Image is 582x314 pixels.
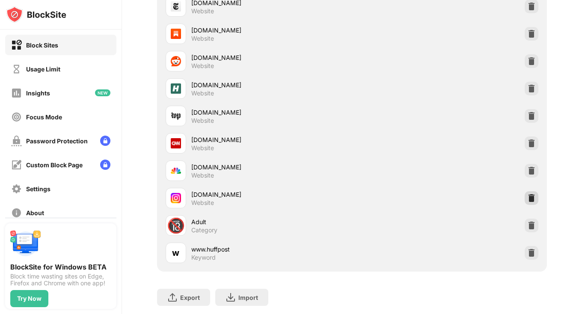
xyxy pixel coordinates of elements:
div: Website [191,172,214,179]
div: Keyword [191,254,216,261]
div: [DOMAIN_NAME] [191,80,352,89]
img: new-icon.svg [95,89,110,96]
div: 🔞 [167,217,185,234]
div: Custom Block Page [26,161,83,169]
div: www.huffpost [191,245,352,254]
img: lock-menu.svg [100,160,110,170]
img: favicons [171,83,181,94]
div: Website [191,199,214,207]
img: block-on.svg [11,40,22,50]
img: customize-block-page-off.svg [11,160,22,170]
div: About [26,209,44,216]
img: favicons [171,138,181,148]
div: Website [191,89,214,97]
div: Block Sites [26,41,58,49]
img: settings-off.svg [11,184,22,194]
img: logo-blocksite.svg [6,6,66,23]
div: Export [180,294,200,301]
img: password-protection-off.svg [11,136,22,146]
div: Focus Mode [26,113,62,121]
div: Website [191,62,214,70]
div: Block time wasting sites on Edge, Firefox and Chrome with one app! [10,273,111,287]
img: push-desktop.svg [10,228,41,259]
img: time-usage-off.svg [11,64,22,74]
div: Website [191,35,214,42]
div: Category [191,226,217,234]
div: [DOMAIN_NAME] [191,190,352,199]
img: about-off.svg [11,207,22,218]
div: [DOMAIN_NAME] [191,135,352,144]
div: [DOMAIN_NAME] [191,163,352,172]
img: favicons [171,1,181,12]
div: Insights [26,89,50,97]
div: [DOMAIN_NAME] [191,53,352,62]
img: favicons [171,166,181,176]
div: [DOMAIN_NAME] [191,26,352,35]
div: Import [238,294,258,301]
div: Website [191,117,214,124]
div: Usage Limit [26,65,60,73]
div: Website [191,144,214,152]
img: insights-off.svg [11,88,22,98]
div: Password Protection [26,137,88,145]
div: BlockSite for Windows BETA [10,263,111,271]
div: [DOMAIN_NAME] [191,108,352,117]
div: w [172,246,179,259]
img: favicons [171,29,181,39]
div: Try Now [17,295,42,302]
img: favicons [171,111,181,121]
div: Settings [26,185,50,193]
div: Adult [191,217,352,226]
img: focus-off.svg [11,112,22,122]
img: lock-menu.svg [100,136,110,146]
img: favicons [171,56,181,66]
img: favicons [171,193,181,203]
div: Website [191,7,214,15]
